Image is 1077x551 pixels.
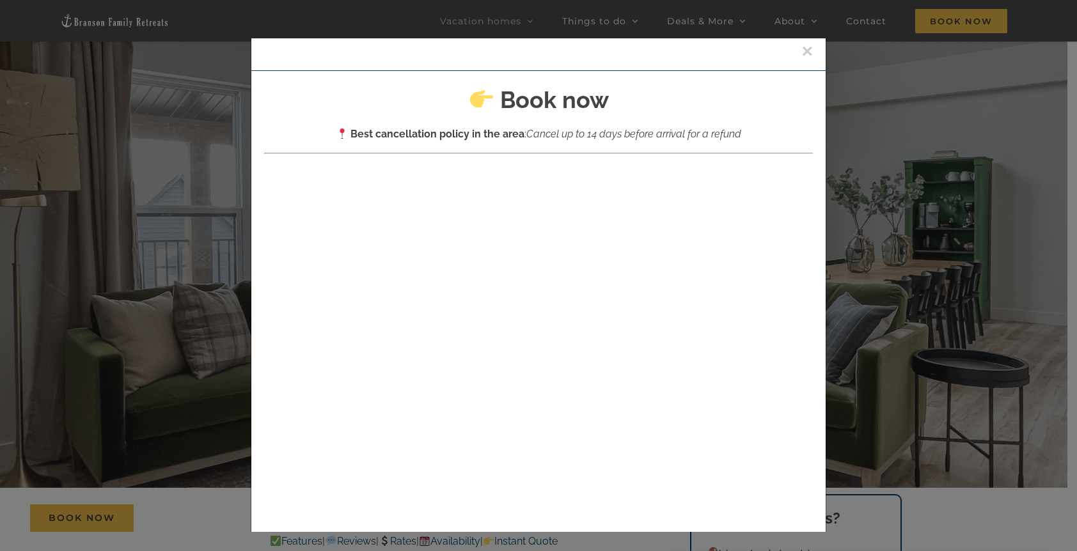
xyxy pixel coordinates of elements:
strong: Best cancellation policy in the area [350,128,524,140]
button: Close [801,42,813,61]
img: 👉 [470,88,493,111]
p: : [264,126,813,143]
img: 📍 [337,128,347,139]
em: Cancel up to 14 days before arrival for a refund [526,128,741,140]
strong: Book now [500,86,609,113]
